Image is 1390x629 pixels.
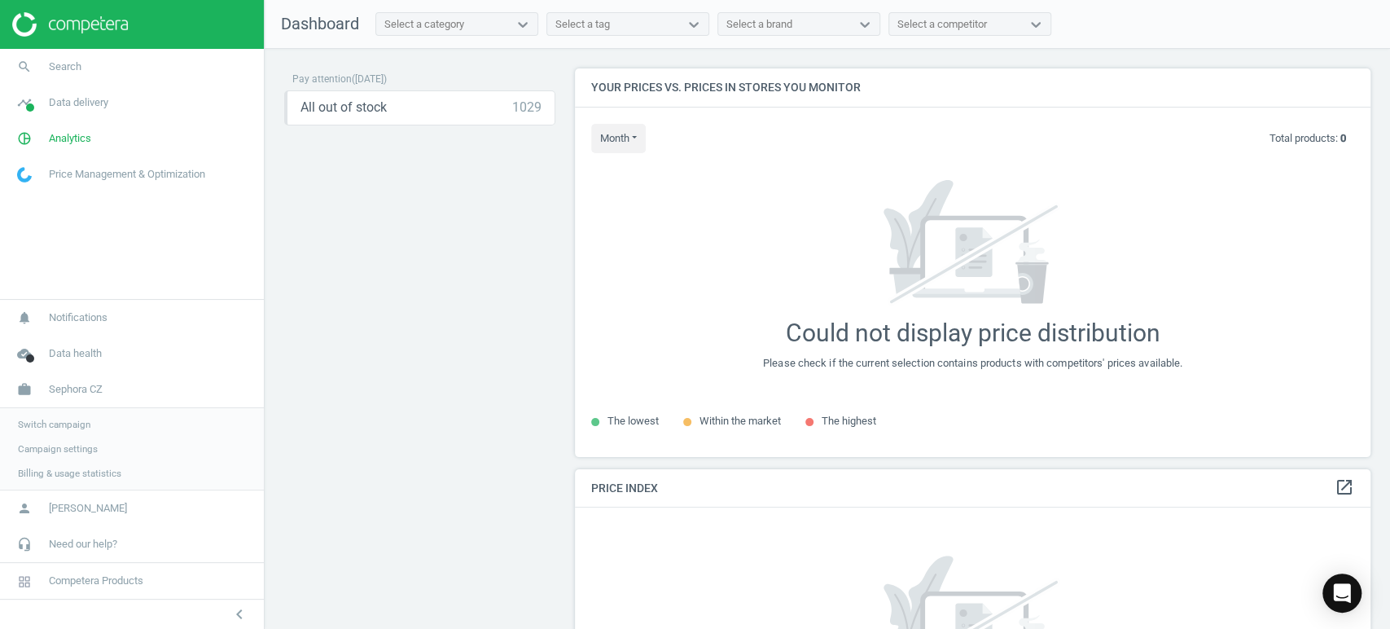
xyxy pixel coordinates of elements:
[853,180,1092,306] img: 7171a7ce662e02b596aeec34d53f281b.svg
[512,99,542,117] div: 1029
[822,415,876,427] span: The highest
[9,529,40,560] i: headset_mic
[219,604,260,625] button: chevron_left
[726,17,792,32] div: Select a brand
[9,493,40,524] i: person
[1322,574,1361,613] div: Open Intercom Messenger
[1340,132,1346,144] b: 0
[49,310,107,325] span: Notifications
[49,346,102,361] span: Data health
[49,501,127,516] span: [PERSON_NAME]
[591,124,646,153] button: month
[1335,477,1354,497] i: open_in_new
[18,418,90,431] span: Switch campaign
[9,51,40,82] i: search
[281,14,359,33] span: Dashboard
[18,467,121,480] span: Billing & usage statistics
[607,415,659,427] span: The lowest
[49,574,143,588] span: Competera Products
[575,469,1370,508] h4: Price Index
[785,319,1160,348] div: Could not display price distribution
[9,87,40,118] i: timeline
[763,356,1182,371] div: Please check if the current selection contains products with competitors' prices available.
[49,167,205,182] span: Price Management & Optimization
[1269,131,1346,146] p: Total products:
[352,73,387,85] span: ( [DATE] )
[555,17,610,32] div: Select a tag
[230,605,249,624] i: chevron_left
[12,12,128,37] img: ajHJNr6hYgQAAAAASUVORK5CYII=
[49,95,108,110] span: Data delivery
[9,338,40,369] i: cloud_done
[292,73,352,85] span: Pay attention
[575,68,1370,107] h4: Your prices vs. prices in stores you monitor
[384,17,464,32] div: Select a category
[897,17,987,32] div: Select a competitor
[18,442,98,455] span: Campaign settings
[49,59,81,74] span: Search
[49,131,91,146] span: Analytics
[49,537,117,552] span: Need our help?
[9,374,40,405] i: work
[17,167,32,183] img: wGWNvw8QSZomAAAAABJRU5ErkJggg==
[9,302,40,333] i: notifications
[1335,477,1354,499] a: open_in_new
[49,382,103,397] span: Sephora CZ
[300,99,387,117] span: All out of stock
[9,123,40,154] i: pie_chart_outlined
[699,415,781,427] span: Within the market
